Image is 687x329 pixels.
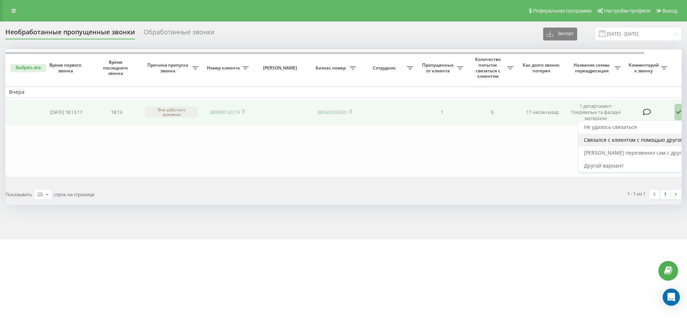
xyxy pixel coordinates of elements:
div: 1 - 1 из 1 [627,190,645,197]
span: Настройки профиля [604,8,651,14]
a: 1 [660,189,671,199]
div: Open Intercom Messenger [663,289,680,306]
button: Экспорт [543,28,577,40]
span: Пропущенных от клиента [420,62,457,73]
td: 1 департамент Покрівельні та фасадні матеріали [567,99,624,125]
a: 380958132219 [210,109,240,115]
span: строк на странице [54,191,94,198]
td: 0 [467,99,517,125]
td: 17 часов назад [517,99,567,125]
td: 1 [417,99,467,125]
span: Реферальная программа [533,8,591,14]
span: [PERSON_NAME] [258,65,303,71]
span: Не удалось связаться [584,124,637,130]
span: Сотрудник [363,65,407,71]
button: Выбрать все [10,64,46,72]
span: Бизнес номер [313,65,350,71]
span: Другой вариант [584,162,624,169]
span: Как долго звонок потерян [523,62,561,73]
span: Причина пропуска звонка [145,62,192,73]
div: 25 [37,191,43,198]
div: Вне рабочего времени [145,107,199,117]
span: Номер клиента [206,65,242,71]
span: Количество попыток связаться с клиентом [471,57,507,79]
a: 380502900020 [317,109,347,115]
div: Необработанные пропущенные звонки [5,28,135,39]
span: Комментарий к звонку [628,62,661,73]
span: Выход [662,8,677,14]
span: Время первого звонка [47,62,86,73]
td: [DATE] 18:13:17 [41,99,91,125]
span: Время последнего звонка [97,59,136,76]
span: Название схемы переадресации [571,62,614,73]
div: Обработанные звонки [143,28,214,39]
span: Показывать [5,191,32,198]
td: 18:13 [91,99,141,125]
